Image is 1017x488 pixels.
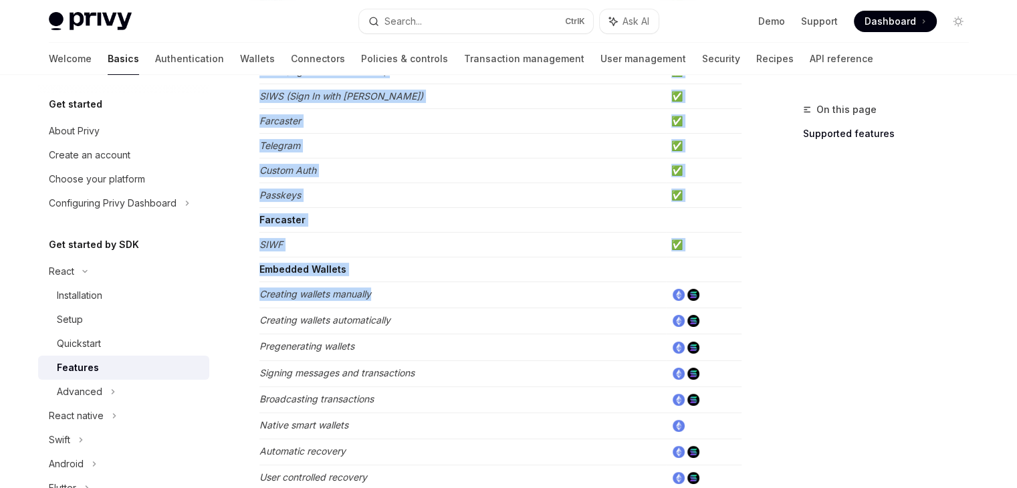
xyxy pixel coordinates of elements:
[673,420,685,432] img: ethereum.png
[259,340,354,352] em: Pregenerating wallets
[756,43,794,75] a: Recipes
[49,123,100,139] div: About Privy
[803,123,980,144] a: Supported features
[687,446,699,458] img: solana.png
[816,102,877,118] span: On this page
[49,408,104,424] div: React native
[49,12,132,31] img: light logo
[259,239,283,250] em: SIWF
[49,147,130,163] div: Create an account
[57,336,101,352] div: Quickstart
[687,315,699,327] img: solana.png
[673,446,685,458] img: ethereum.png
[49,456,84,472] div: Android
[259,445,346,457] em: Automatic recovery
[49,432,70,448] div: Swift
[155,43,224,75] a: Authentication
[259,393,374,404] em: Broadcasting transactions
[259,140,300,151] em: Telegram
[565,16,585,27] span: Ctrl K
[49,43,92,75] a: Welcome
[108,43,139,75] a: Basics
[38,119,209,143] a: About Privy
[666,134,742,158] td: ✅
[673,472,685,484] img: ethereum.png
[259,263,346,275] strong: Embedded Wallets
[259,367,415,378] em: Signing messages and transactions
[947,11,969,32] button: Toggle dark mode
[666,183,742,208] td: ✅
[49,237,139,253] h5: Get started by SDK
[673,368,685,380] img: ethereum.png
[259,419,348,431] em: Native smart wallets
[49,96,102,112] h5: Get started
[865,15,916,28] span: Dashboard
[49,263,74,279] div: React
[666,233,742,257] td: ✅
[687,342,699,354] img: solana.png
[854,11,937,32] a: Dashboard
[666,158,742,183] td: ✅
[361,43,448,75] a: Policies & controls
[673,315,685,327] img: ethereum.png
[687,368,699,380] img: solana.png
[673,342,685,354] img: ethereum.png
[57,312,83,328] div: Setup
[259,164,316,176] em: Custom Auth
[702,43,740,75] a: Security
[259,314,390,326] em: Creating wallets automatically
[38,356,209,380] a: Features
[801,15,838,28] a: Support
[259,115,301,126] em: Farcaster
[687,289,699,301] img: solana.png
[38,308,209,332] a: Setup
[687,394,699,406] img: solana.png
[359,9,593,33] button: Search...CtrlK
[673,394,685,406] img: ethereum.png
[464,43,584,75] a: Transaction management
[57,384,102,400] div: Advanced
[49,171,145,187] div: Choose your platform
[666,109,742,134] td: ✅
[57,287,102,303] div: Installation
[38,143,209,167] a: Create an account
[240,43,275,75] a: Wallets
[38,332,209,356] a: Quickstart
[291,43,345,75] a: Connectors
[259,471,367,483] em: User controlled recovery
[623,15,649,28] span: Ask AI
[600,9,659,33] button: Ask AI
[810,43,873,75] a: API reference
[687,472,699,484] img: solana.png
[259,288,371,299] em: Creating wallets manually
[38,283,209,308] a: Installation
[259,189,301,201] em: Passkeys
[384,13,422,29] div: Search...
[673,289,685,301] img: ethereum.png
[57,360,99,376] div: Features
[38,167,209,191] a: Choose your platform
[600,43,686,75] a: User management
[758,15,785,28] a: Demo
[259,214,306,225] strong: Farcaster
[49,195,177,211] div: Configuring Privy Dashboard
[666,84,742,109] td: ✅
[259,90,423,102] em: SIWS (Sign In with [PERSON_NAME])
